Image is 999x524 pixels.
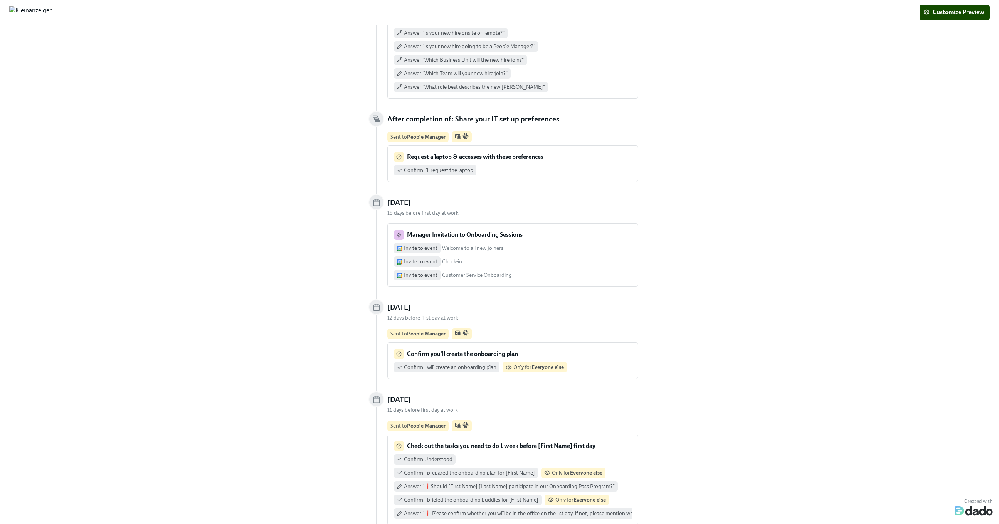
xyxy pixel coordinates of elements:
[404,456,452,463] span: Confirm Understood
[462,422,469,430] span: Slack
[394,152,632,162] div: Request a laptop & accesses with these preferences
[442,244,503,252] div: Welcome to all new joiners
[390,422,446,430] div: Sent to
[407,134,446,140] strong: People Manager
[404,70,508,77] span: Answer "Which Team will your new hire join?"
[404,244,437,252] div: Invite to event
[455,422,461,430] span: Work Email
[407,330,446,337] strong: People Manager
[387,210,459,216] span: 15 days before first day at work
[407,350,518,357] strong: Confirm you'll create the onboarding plan
[920,5,990,20] button: Customize Preview
[455,133,461,141] span: Work Email
[955,497,993,516] img: Dado
[462,330,469,338] span: Slack
[462,133,469,141] span: Slack
[394,441,632,451] div: Check out the tasks you need to do 1 week before [First Name] first day
[394,349,632,359] div: Confirm you'll create the onboarding plan
[404,483,615,490] span: Answer "❗️Should [First Name] [Last Name] participate in our Onboarding Pass Program?"
[404,56,524,64] span: Answer "Which Business Unit will the new hire join?"
[407,231,523,238] strong: Manager Invitation to Onboarding Sessions
[573,497,606,503] strong: Everyone else
[404,510,727,517] span: Answer "❗️ Please confirm whether you will be in the office on the 1st day, if not, please mentio...
[404,258,437,265] div: Invite to event
[390,133,446,141] div: Sent to
[404,271,437,279] div: Invite to event
[407,153,543,160] strong: Request a laptop & accesses with these preferences
[455,330,461,338] span: Work Email
[404,364,496,371] span: Confirm I will create an onboarding plan
[404,167,473,174] span: Confirm I'll request the laptop
[387,197,411,207] h5: [DATE]
[407,442,595,450] strong: Check out the tasks you need to do 1 week before [First Name] first day
[387,407,458,413] span: 11 days before first day at work
[387,302,411,312] h5: [DATE]
[387,394,411,404] h5: [DATE]
[570,470,602,476] strong: Everyone else
[555,497,606,503] span: Only for
[404,29,505,37] span: Answer "Is your new hire onsite or remote?"
[394,230,632,240] div: Manager Invitation to Onboarding Sessions
[390,330,446,337] div: Sent to
[925,8,984,16] span: Customize Preview
[552,470,602,476] span: Only for
[387,114,559,124] h5: After completion of: Share your IT set up preferences
[404,83,545,91] span: Answer "What role best describes the new [PERSON_NAME]"
[404,469,535,477] span: Confirm I prepared the onboarding plan for [First Name]
[404,43,535,50] span: Answer "Is your new hire going to be a People Manager?"
[513,364,564,371] span: Only for
[531,364,564,371] strong: Everyone else
[407,423,446,429] strong: People Manager
[442,258,462,265] div: Check-in
[404,496,538,504] span: Confirm I briefed the onboarding buddies for [First Name]
[387,315,458,321] span: 12 days before first day at work
[9,6,53,19] img: Kleinanzeigen
[442,271,512,279] div: Customer Service Onboarding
